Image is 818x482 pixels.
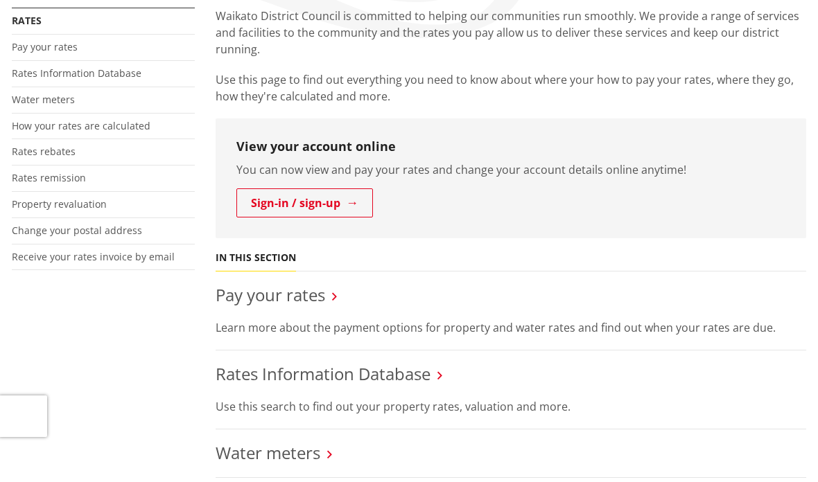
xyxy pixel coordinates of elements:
p: Waikato District Council is committed to helping our communities run smoothly. We provide a range... [216,8,806,57]
a: Property revaluation [12,197,107,211]
p: You can now view and pay your rates and change your account details online anytime! [236,161,785,178]
a: Change your postal address [12,224,142,237]
a: Pay your rates [216,283,325,306]
a: How your rates are calculated [12,119,150,132]
a: Water meters [216,441,320,464]
a: Rates [12,14,42,27]
a: Water meters [12,93,75,106]
a: Pay your rates [12,40,78,53]
h3: View your account online [236,139,785,154]
p: Learn more about the payment options for property and water rates and find out when your rates ar... [216,319,806,336]
a: Sign-in / sign-up [236,188,373,217]
a: Rates Information Database [216,362,430,385]
p: Use this page to find out everything you need to know about where your how to pay your rates, whe... [216,71,806,105]
p: Use this search to find out your property rates, valuation and more. [216,398,806,415]
a: Rates Information Database [12,66,141,80]
iframe: Messenger Launcher [754,424,804,474]
a: Rates rebates [12,145,76,158]
a: Receive your rates invoice by email [12,250,175,263]
h5: In this section [216,252,296,264]
a: Rates remission [12,171,86,184]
